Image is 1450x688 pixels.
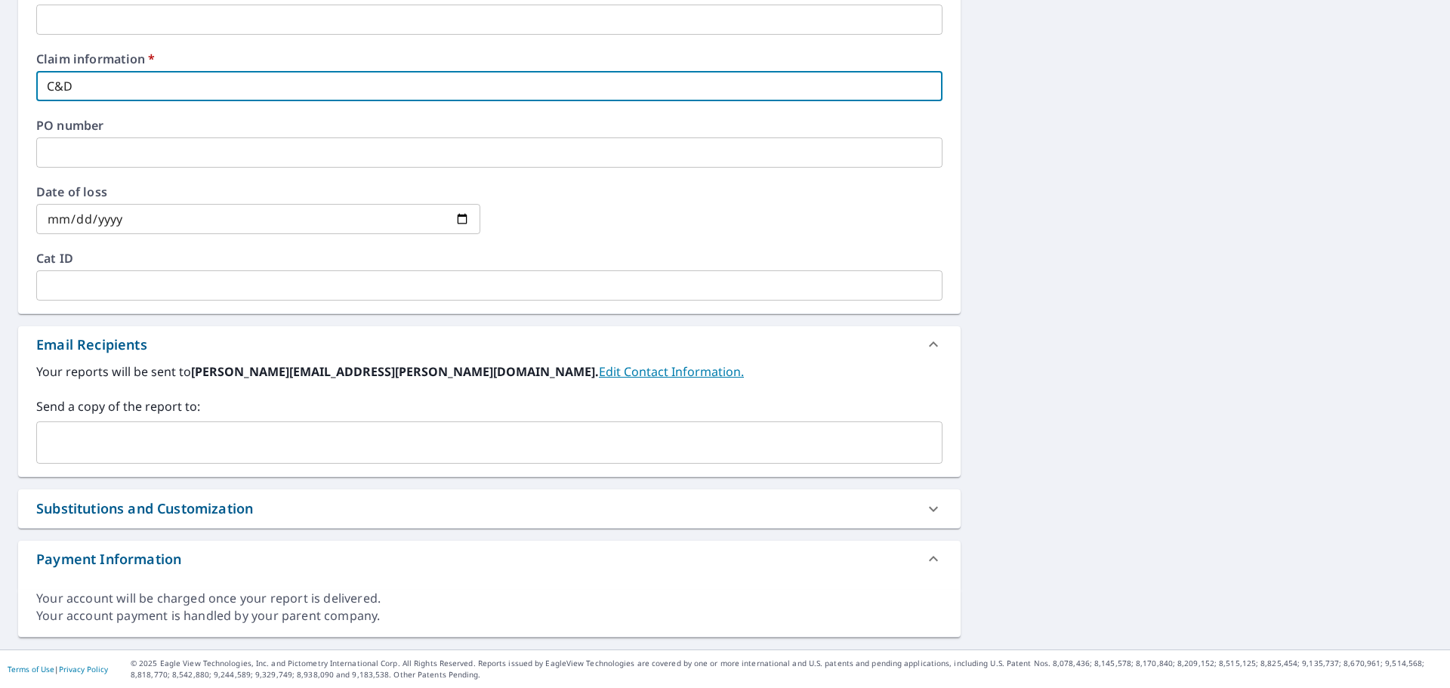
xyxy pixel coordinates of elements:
div: Email Recipients [36,335,147,355]
a: Privacy Policy [59,664,108,674]
div: Email Recipients [18,326,961,363]
p: © 2025 Eagle View Technologies, Inc. and Pictometry International Corp. All Rights Reserved. Repo... [131,658,1442,680]
div: Substitutions and Customization [36,498,253,519]
div: Payment Information [18,541,961,577]
label: Date of loss [36,186,480,198]
a: Terms of Use [8,664,54,674]
label: Send a copy of the report to: [36,397,942,415]
div: Your account will be charged once your report is delivered. [36,590,942,607]
label: PO number [36,119,942,131]
div: Payment Information [36,549,181,569]
label: Cat ID [36,252,942,264]
div: Substitutions and Customization [18,489,961,528]
label: Claim information [36,53,942,65]
label: Your reports will be sent to [36,363,942,381]
b: [PERSON_NAME][EMAIL_ADDRESS][PERSON_NAME][DOMAIN_NAME]. [191,363,599,380]
p: | [8,665,108,674]
a: EditContactInfo [599,363,744,380]
div: Your account payment is handled by your parent company. [36,607,942,625]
